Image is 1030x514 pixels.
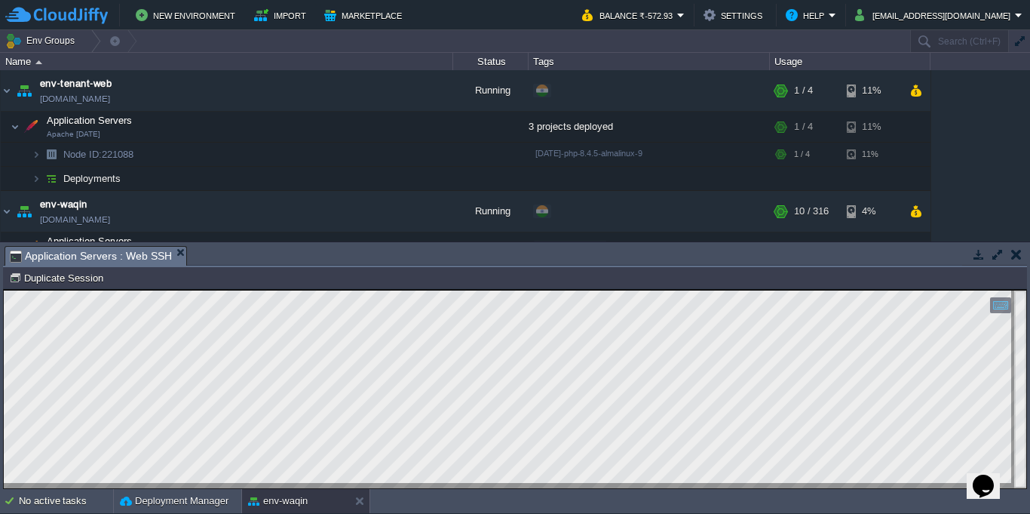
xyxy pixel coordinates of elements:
a: Node ID:221088 [62,148,136,161]
img: AMDAwAAAACH5BAEAAAAALAAAAAABAAEAAAICRAEAOw== [32,167,41,190]
div: 3 projects deployed [529,112,770,142]
div: 2 / 252 [794,232,823,263]
div: 11% [847,143,896,166]
button: Deployment Manager [120,494,228,509]
iframe: chat widget [967,454,1015,499]
img: CloudJiffy [5,6,108,25]
button: Env Groups [5,30,80,51]
div: 4% [847,191,896,232]
a: [DOMAIN_NAME] [40,212,110,227]
div: 1 / 4 [794,70,813,111]
img: AMDAwAAAACH5BAEAAAAALAAAAAABAAEAAAICRAEAOw== [20,232,41,263]
div: No active tasks [19,489,113,513]
a: Application Servers [45,235,134,247]
span: 221088 [62,148,136,161]
img: AMDAwAAAACH5BAEAAAAALAAAAAABAAEAAAICRAEAOw== [41,167,62,190]
div: Usage [771,53,930,70]
span: Application Servers [45,114,134,127]
img: AMDAwAAAACH5BAEAAAAALAAAAAABAAEAAAICRAEAOw== [11,232,20,263]
img: AMDAwAAAACH5BAEAAAAALAAAAAABAAEAAAICRAEAOw== [1,191,13,232]
button: Import [254,6,311,24]
div: 10 / 316 [794,191,829,232]
button: Settings [704,6,767,24]
img: AMDAwAAAACH5BAEAAAAALAAAAAABAAEAAAICRAEAOw== [14,191,35,232]
button: [EMAIL_ADDRESS][DOMAIN_NAME] [855,6,1015,24]
img: AMDAwAAAACH5BAEAAAAALAAAAAABAAEAAAICRAEAOw== [11,112,20,142]
div: Running [453,70,529,111]
img: AMDAwAAAACH5BAEAAAAALAAAAAABAAEAAAICRAEAOw== [14,70,35,111]
span: Node ID: [63,149,102,160]
div: 11% [847,112,896,142]
div: 1 / 4 [794,143,810,166]
img: AMDAwAAAACH5BAEAAAAALAAAAAABAAEAAAICRAEAOw== [32,143,41,166]
button: Duplicate Session [9,271,108,285]
a: Deployments [62,172,123,185]
img: AMDAwAAAACH5BAEAAAAALAAAAAABAAEAAAICRAEAOw== [35,60,42,64]
div: 1 / 4 [794,112,813,142]
div: Name [2,53,452,70]
span: [DATE]-php-8.4.5-almalinux-9 [535,149,642,158]
a: [DOMAIN_NAME] [40,91,110,106]
button: env-waqin [248,494,308,509]
div: 3% [847,232,896,263]
div: Tags [529,53,769,70]
div: 11% [847,70,896,111]
img: AMDAwAAAACH5BAEAAAAALAAAAAABAAEAAAICRAEAOw== [1,70,13,111]
div: Status [454,53,528,70]
button: New Environment [136,6,240,24]
button: Marketplace [324,6,406,24]
img: AMDAwAAAACH5BAEAAAAALAAAAAABAAEAAAICRAEAOw== [20,112,41,142]
a: env-waqin [40,197,87,212]
div: Running [453,191,529,232]
a: env-tenant-web [40,76,112,91]
span: Application Servers : Web SSH [10,247,172,266]
span: Apache [DATE] [47,130,100,139]
button: Help [786,6,829,24]
img: AMDAwAAAACH5BAEAAAAALAAAAAABAAEAAAICRAEAOw== [41,143,62,166]
button: Balance ₹-572.93 [582,6,677,24]
a: Application ServersApache [DATE] [45,115,134,126]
